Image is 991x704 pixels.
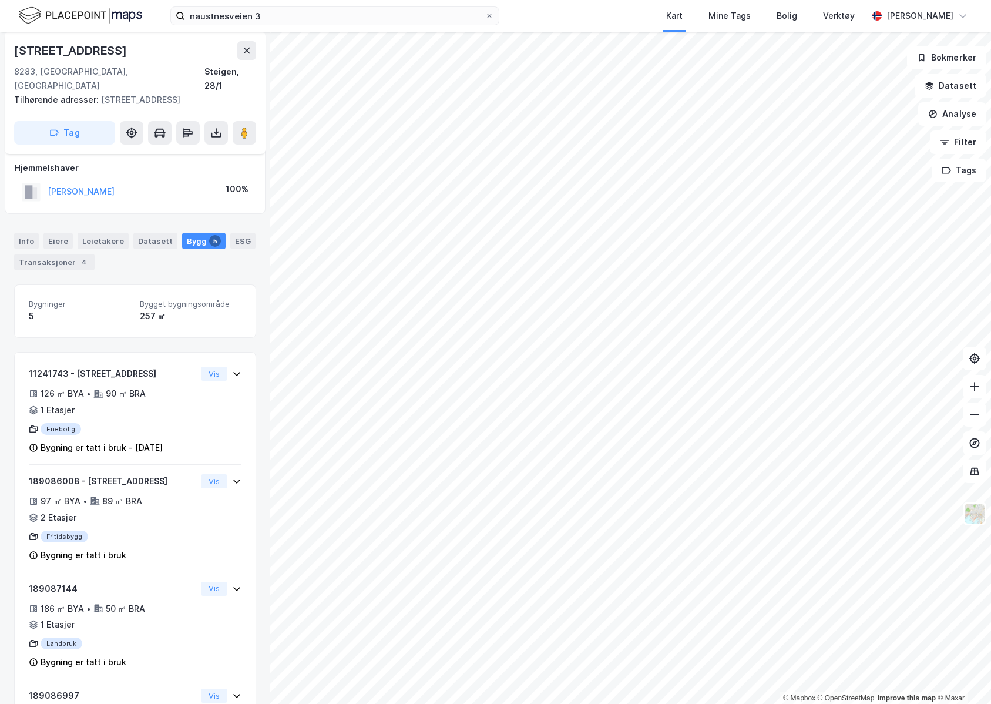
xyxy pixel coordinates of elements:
button: Datasett [915,74,986,98]
a: Mapbox [783,694,815,702]
div: • [86,389,91,398]
div: Hjemmelshaver [15,161,256,175]
iframe: Chat Widget [932,648,991,704]
button: Analyse [918,102,986,126]
div: Bygg [182,233,226,249]
div: Mine Tags [708,9,751,23]
div: Bygning er tatt i bruk [41,548,126,562]
button: Bokmerker [907,46,986,69]
div: 50 ㎡ BRA [106,602,145,616]
div: Bolig [777,9,797,23]
input: Søk på adresse, matrikkel, gårdeiere, leietakere eller personer [185,7,485,25]
div: 89 ㎡ BRA [102,494,142,508]
div: 189087144 [29,582,196,596]
div: 5 [29,309,130,323]
div: 1 Etasjer [41,403,75,417]
div: Datasett [133,233,177,249]
button: Filter [930,130,986,154]
div: Bygning er tatt i bruk - [DATE] [41,441,163,455]
div: Leietakere [78,233,129,249]
div: 4 [78,256,90,268]
div: Info [14,233,39,249]
button: Vis [201,689,227,703]
div: Bygning er tatt i bruk [41,655,126,669]
button: Vis [201,474,227,488]
div: 189086008 - [STREET_ADDRESS] [29,474,196,488]
button: Vis [201,582,227,596]
div: 1 Etasjer [41,618,75,632]
div: • [86,604,91,614]
img: logo.f888ab2527a4732fd821a326f86c7f29.svg [19,5,142,26]
span: Bygninger [29,299,130,309]
div: 186 ㎡ BYA [41,602,84,616]
div: Kontrollprogram for chat [932,648,991,704]
div: Transaksjoner [14,254,95,270]
div: • [83,497,88,506]
div: Steigen, 28/1 [204,65,256,93]
div: ESG [230,233,256,249]
a: OpenStreetMap [818,694,875,702]
div: Verktøy [823,9,855,23]
div: 11241743 - [STREET_ADDRESS] [29,367,196,381]
div: Eiere [43,233,73,249]
div: [PERSON_NAME] [886,9,953,23]
div: 5 [209,235,221,247]
div: 8283, [GEOGRAPHIC_DATA], [GEOGRAPHIC_DATA] [14,65,204,93]
div: 126 ㎡ BYA [41,387,84,401]
div: 257 ㎡ [140,309,241,323]
button: Vis [201,367,227,381]
button: Tags [932,159,986,182]
span: Bygget bygningsområde [140,299,241,309]
div: 100% [226,182,248,196]
div: [STREET_ADDRESS] [14,41,129,60]
div: 97 ㎡ BYA [41,494,80,508]
div: 90 ㎡ BRA [106,387,146,401]
a: Improve this map [878,694,936,702]
span: Tilhørende adresser: [14,95,101,105]
button: Tag [14,121,115,145]
div: 189086997 [29,689,196,703]
img: Z [963,502,986,525]
div: Kart [666,9,683,23]
div: [STREET_ADDRESS] [14,93,247,107]
div: 2 Etasjer [41,511,76,525]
